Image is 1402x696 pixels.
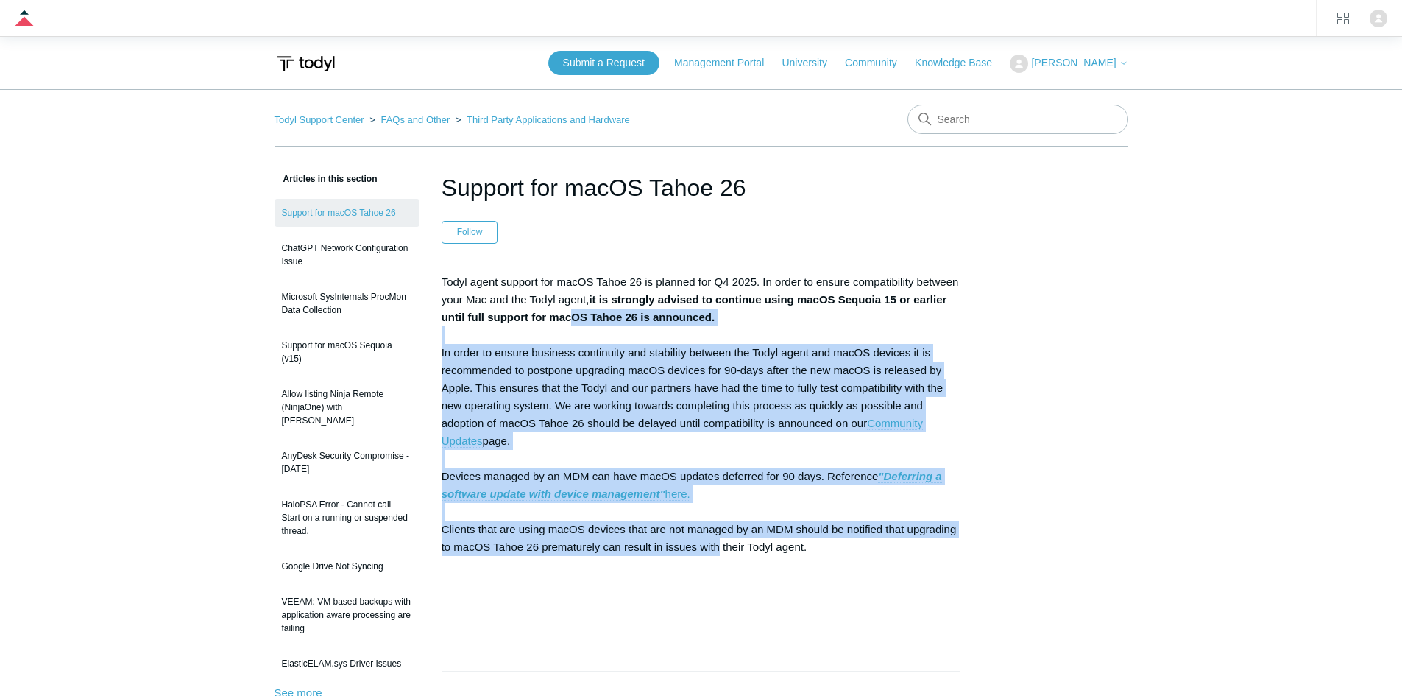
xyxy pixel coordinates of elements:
span: Articles in this section [275,174,378,184]
a: FAQs and Other [380,114,450,125]
button: Follow Article [442,221,498,243]
a: HaloPSA Error - Cannot call Start on a running or suspended thread. [275,491,419,545]
p: Todyl agent support for macOS Tahoe 26 is planned for Q4 2025. In order to ensure compatibility b... [442,273,961,627]
zd-hc-trigger: Click your profile icon to open the profile menu [1370,10,1387,27]
a: ElasticELAM.sys Driver Issues [275,650,419,678]
a: Third Party Applications and Hardware [467,114,630,125]
img: user avatar [1370,10,1387,27]
li: Third Party Applications and Hardware [453,114,630,125]
a: Community Updates [442,417,923,448]
a: Microsoft SysInternals ProcMon Data Collection [275,283,419,324]
li: Todyl Support Center [275,114,367,125]
a: Submit a Request [548,51,659,75]
a: ChatGPT Network Configuration Issue [275,234,419,275]
a: Allow listing Ninja Remote (NinjaOne) with [PERSON_NAME] [275,380,419,435]
a: Community [845,55,912,71]
button: [PERSON_NAME] [1010,55,1127,73]
h1: Support for macOS Tahoe 26 [442,170,961,205]
a: Todyl Support Center [275,114,364,125]
input: Search [907,105,1128,134]
span: [PERSON_NAME] [1031,57,1116,68]
strong: "Deferring a software update with device management" [442,470,942,500]
a: University [782,55,841,71]
a: VEEAM: VM based backups with application aware processing are failing [275,588,419,642]
li: FAQs and Other [367,114,453,125]
a: AnyDesk Security Compromise - [DATE] [275,442,419,483]
a: Support for macOS Tahoe 26 [275,199,419,227]
a: Support for macOS Sequoia (v15) [275,331,419,373]
img: Todyl Support Center Help Center home page [275,50,337,77]
a: Knowledge Base [915,55,1007,71]
strong: it is strongly advised to continue using macOS Sequoia 15 or earlier until full support for macOS... [442,293,947,323]
a: Google Drive Not Syncing [275,552,419,580]
a: "Deferring a software update with device management"here. [442,470,942,501]
a: Management Portal [674,55,779,71]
